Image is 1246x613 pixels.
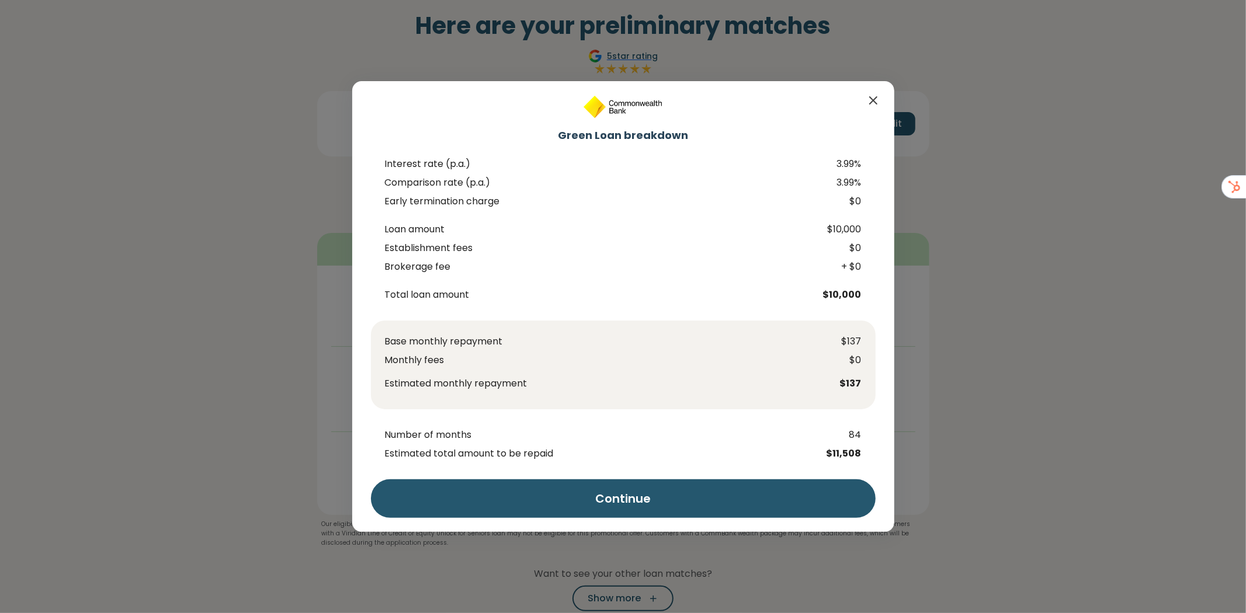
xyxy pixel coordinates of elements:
[582,95,664,119] img: Lender Logo
[385,222,817,236] span: Loan amount
[371,128,876,142] h2: Green Loan breakdown
[817,194,876,208] span: $0
[385,377,803,391] span: Estimated monthly repayment
[385,241,817,255] span: Establishment fees
[817,428,876,442] span: 84
[817,157,876,171] span: 3.99%
[385,428,817,442] span: Number of months
[371,479,876,518] button: Continue
[385,260,817,274] span: Brokerage fee
[817,176,876,190] span: 3.99%
[385,157,817,171] span: Interest rate (p.a.)
[803,377,862,391] span: $137
[803,353,862,367] span: $0
[385,353,803,367] span: Monthly fees
[803,335,862,349] span: $137
[385,194,817,208] span: Early termination charge
[817,260,876,274] span: + $0
[866,93,880,107] button: Close
[385,176,817,190] span: Comparison rate (p.a.)
[817,222,876,236] span: $10,000
[817,241,876,255] span: $0
[817,447,876,461] span: $11,508
[385,447,817,461] span: Estimated total amount to be repaid
[385,288,817,302] span: Total loan amount
[817,288,876,302] span: $10,000
[385,335,803,349] span: Base monthly repayment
